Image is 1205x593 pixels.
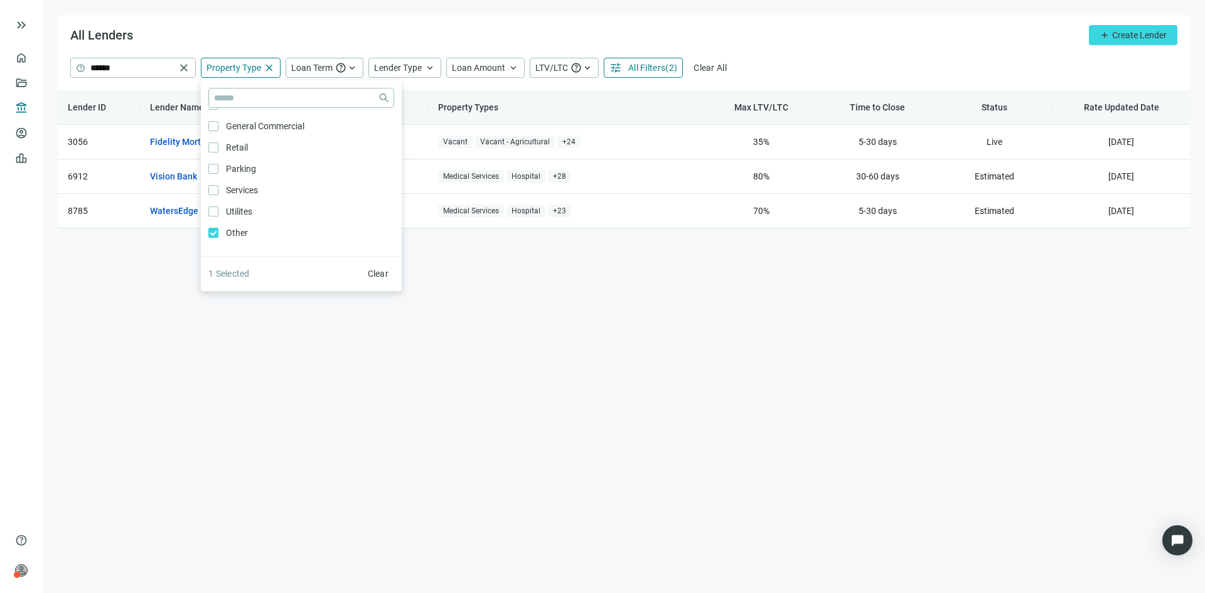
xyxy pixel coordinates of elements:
[218,162,261,176] span: Parking
[604,58,683,78] button: tuneAll Filters(2)
[694,63,727,73] span: Clear All
[535,63,568,73] span: LTV/LTC
[58,125,140,159] td: 3056
[987,137,1002,147] span: Live
[14,18,29,33] button: keyboard_double_arrow_right
[452,63,505,73] span: Loan Amount
[688,58,732,78] button: Clear All
[1108,206,1134,216] span: [DATE]
[206,63,261,73] span: Property Type
[58,194,140,228] td: 8785
[438,102,498,112] span: Property Types
[548,170,571,183] span: + 28
[68,102,106,112] span: Lender ID
[753,137,769,147] span: 35 %
[475,136,555,149] span: Vacant - Agricultural
[150,204,198,218] a: WatersEdge
[628,63,665,73] span: All Filters
[438,205,504,218] span: Medical Services
[1100,30,1110,40] span: add
[218,183,263,197] span: Services
[570,62,582,73] span: help
[753,206,769,216] span: 70 %
[218,119,309,133] span: General Commercial
[178,61,190,74] span: close
[264,62,275,73] span: close
[424,62,436,73] span: keyboard_arrow_up
[218,141,253,154] span: Retail
[291,63,333,73] span: Loan Term
[1112,30,1167,40] span: Create Lender
[150,169,197,183] a: Vision Bank
[582,62,593,73] span: keyboard_arrow_up
[438,136,473,149] span: Vacant
[850,102,905,112] span: Time to Close
[557,136,581,149] span: + 24
[438,170,504,183] span: Medical Services
[150,135,274,149] a: Fidelity Mortgage Lenders, Inc.
[975,171,1014,181] span: Estimated
[820,194,936,228] td: 5-30 days
[506,170,545,183] span: Hospital
[76,63,85,73] span: help
[374,63,422,73] span: Lender Type
[346,62,358,73] span: keyboard_arrow_up
[208,267,250,280] article: 1 Selected
[982,102,1007,112] span: Status
[150,102,204,112] span: Lender Name
[218,226,253,240] span: Other
[548,205,571,218] span: + 23
[665,63,677,73] span: ( 2 )
[734,102,788,112] span: Max LTV/LTC
[368,269,389,279] span: Clear
[1108,137,1134,147] span: [DATE]
[975,206,1014,216] span: Estimated
[15,564,28,577] span: person
[1084,102,1159,112] span: Rate Updated Date
[15,534,28,547] span: help
[70,28,133,43] span: All Lenders
[820,125,936,159] td: 5-30 days
[820,159,936,194] td: 30-60 days
[609,61,622,74] span: tune
[58,159,140,194] td: 6912
[506,205,545,218] span: Hospital
[753,171,769,181] span: 80 %
[15,102,24,114] span: account_balance
[508,62,519,73] span: keyboard_arrow_up
[1162,525,1192,555] div: Open Intercom Messenger
[1108,171,1134,181] span: [DATE]
[218,205,257,218] span: Utilites
[1089,25,1177,45] button: addCreate Lender
[362,264,395,284] button: Clear
[335,62,346,73] span: help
